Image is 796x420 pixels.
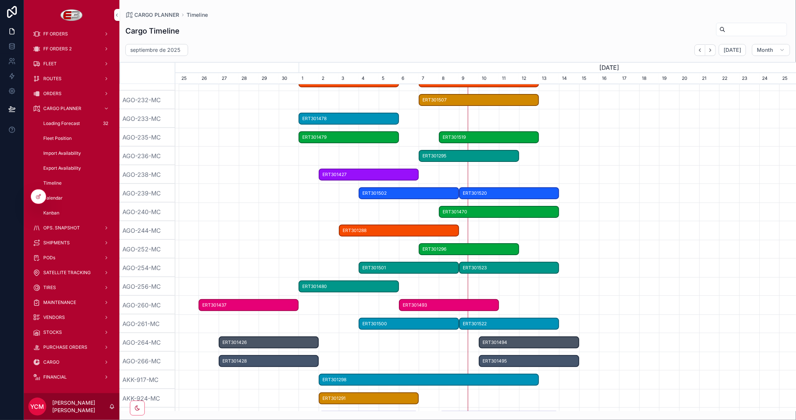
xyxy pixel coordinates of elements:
div: AGO-238-MC [119,165,175,184]
span: ERT301500 [359,318,458,330]
div: 17 [619,73,639,84]
span: ERT301520 [460,187,558,200]
span: FLEET [43,61,57,67]
a: Fleet Position [37,132,115,145]
div: 11 [499,73,519,84]
span: ERT301427 [319,169,418,181]
div: 13 [539,73,559,84]
a: ORDERS [28,87,115,100]
span: ROUTES [43,76,62,82]
div: 29 [259,73,279,84]
a: FINANCIAL [28,370,115,384]
div: ERT301288 [339,225,459,237]
div: 4 [359,73,379,84]
a: CARGO PLANNER [125,11,179,19]
a: SHIPMENTS [28,236,115,250]
div: 2 [319,73,339,84]
div: ERT301495 [479,355,579,367]
div: 7 [419,73,439,84]
div: 15 [579,73,599,84]
button: [DATE] [719,44,746,56]
div: 12 [519,73,539,84]
span: CARGO PLANNER [43,106,81,112]
div: 22 [719,73,739,84]
div: 5 [379,73,399,84]
span: ERT301522 [460,318,558,330]
div: 8 [439,73,459,84]
div: ERT301470 [439,206,559,218]
span: ERT301426 [219,336,318,349]
a: Loading Forecast32 [37,117,115,130]
div: 21 [699,73,719,84]
div: 9 [459,73,479,84]
div: AGO-261-MC [119,314,175,333]
div: ERT301519 [439,131,539,144]
div: 32 [101,119,110,128]
a: STOCKS [28,326,115,339]
span: MAINTENANCE [43,300,76,305]
span: SHIPMENTS [43,240,70,246]
span: ERT301480 [299,280,398,293]
a: ROUTES [28,72,115,85]
span: ERT301519 [440,131,538,144]
div: 16 [599,73,619,84]
div: ERT301523 [459,262,559,274]
span: ERT301288 [340,225,458,237]
div: ERT301522 [459,318,559,330]
div: 18 [639,73,659,84]
a: CARGO [28,355,115,369]
div: ERT301502 [359,187,459,200]
span: ERT301298 [319,374,538,386]
span: YCM [31,402,44,411]
div: 10 [479,73,499,84]
div: ERT301295 [419,150,519,162]
div: ERT301426 [219,336,319,349]
span: PODs [43,255,55,261]
div: AGO-260-MC [119,296,175,314]
a: Import Availability [37,147,115,160]
span: FF ORDERS [43,31,68,37]
a: Export Availability [37,162,115,175]
span: Fleet Position [43,135,72,141]
span: Timeline [43,180,62,186]
h1: Cargo Timeline [125,26,180,36]
span: Calendar [43,195,63,201]
a: PURCHASE ORDERS [28,341,115,354]
span: [DATE] [724,47,741,53]
div: 27 [219,73,239,84]
div: AGO-254-MC [119,258,175,277]
span: Import Availability [43,150,81,156]
div: AGO-232-MC [119,91,175,109]
div: ERT301296 [419,243,519,256]
span: ERT301507 [419,94,538,106]
div: ERT301479 [299,131,399,144]
span: ERT301502 [359,187,458,200]
div: 19 [659,73,679,84]
a: FF ORDERS 2 [28,42,115,56]
div: ERT301507 [419,94,539,106]
div: 24 [759,73,780,84]
div: AGO-235-MC [119,128,175,147]
div: ERT301480 [299,280,399,293]
a: Kanban [37,206,115,220]
a: VENDORS [28,311,115,324]
div: 30 [279,73,299,84]
a: CARGO PLANNER [28,102,115,115]
span: ERT301428 [219,355,318,367]
div: 23 [739,73,759,84]
div: AKK-924-MC [119,389,175,408]
span: ERT301470 [440,206,558,218]
div: ERT301501 [359,262,459,274]
span: Timeline [187,11,208,19]
span: Kanban [43,210,59,216]
h2: septiembre de 2025 [130,46,180,54]
span: Month [757,47,773,53]
div: 20 [679,73,699,84]
div: 28 [239,73,259,84]
a: SATELLITE TRACKING [28,266,115,279]
div: AGO-233-MC [119,109,175,128]
span: ERT301501 [359,262,458,274]
span: ERT301437 [199,299,298,311]
span: ERT301479 [299,131,398,144]
span: ORDERS [43,91,62,97]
